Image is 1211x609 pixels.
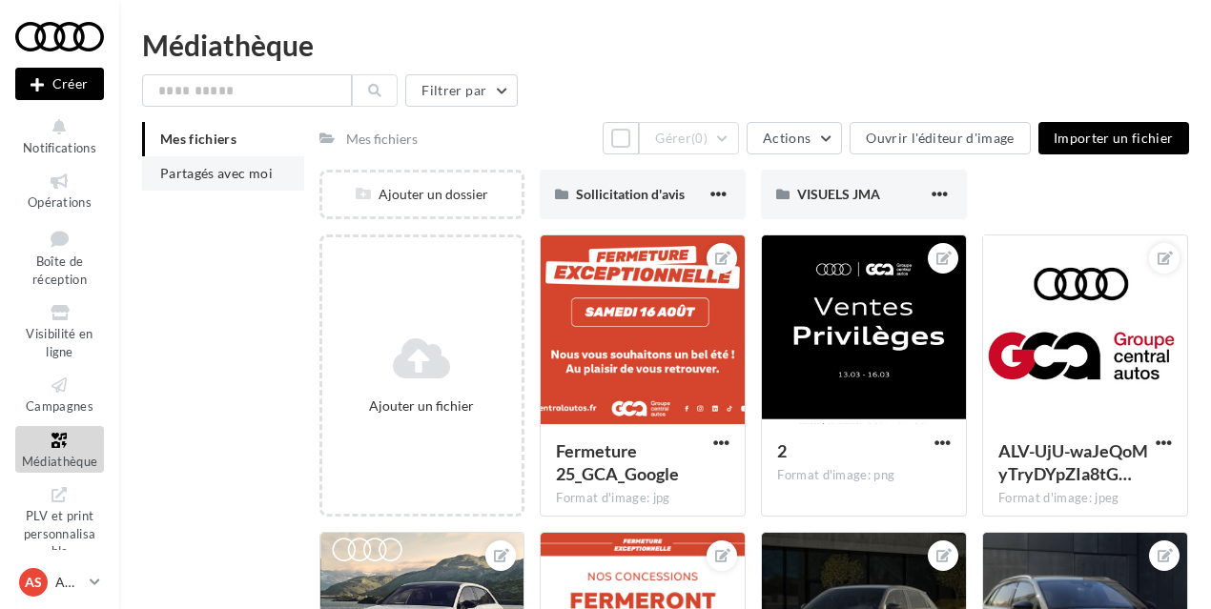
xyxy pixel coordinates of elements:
[15,68,104,100] button: Créer
[15,167,104,213] a: Opérations
[15,564,104,600] a: AS AUDI St-Fons
[142,30,1188,59] div: Médiathèque
[576,186,685,202] span: Sollicitation d'avis
[24,504,96,558] span: PLV et print personnalisable
[330,396,515,416] div: Ajouter un fichier
[15,480,104,563] a: PLV et print personnalisable
[15,112,104,159] button: Notifications
[15,426,104,473] a: Médiathèque
[639,122,739,154] button: Gérer(0)
[22,454,98,469] span: Médiathèque
[15,298,104,363] a: Visibilité en ligne
[1054,130,1174,146] span: Importer un fichier
[15,371,104,417] a: Campagnes
[747,122,842,154] button: Actions
[15,68,104,100] div: Nouvelle campagne
[26,398,93,414] span: Campagnes
[322,185,523,204] div: Ajouter un dossier
[998,490,1172,507] div: Format d'image: jpeg
[763,130,811,146] span: Actions
[15,222,104,292] a: Boîte de réception
[405,74,518,107] button: Filtrer par
[160,165,273,181] span: Partagés avec moi
[28,194,92,210] span: Opérations
[346,130,418,149] div: Mes fichiers
[850,122,1030,154] button: Ouvrir l'éditeur d'image
[691,131,708,146] span: (0)
[556,440,679,484] span: Fermeture 25_GCA_Google
[556,490,729,507] div: Format d'image: jpg
[1038,122,1189,154] button: Importer un fichier
[32,254,87,287] span: Boîte de réception
[777,467,951,484] div: Format d'image: png
[23,140,96,155] span: Notifications
[797,186,880,202] span: VISUELS JMA
[160,131,236,147] span: Mes fichiers
[777,440,787,461] span: 2
[25,573,42,592] span: AS
[998,440,1148,484] span: ALV-UjU-waJeQoMyTryDYpZIa8tGZCGazk_kpMhgMPZyTfu0CfByvu4n
[26,326,92,359] span: Visibilité en ligne
[55,573,82,592] p: AUDI St-Fons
